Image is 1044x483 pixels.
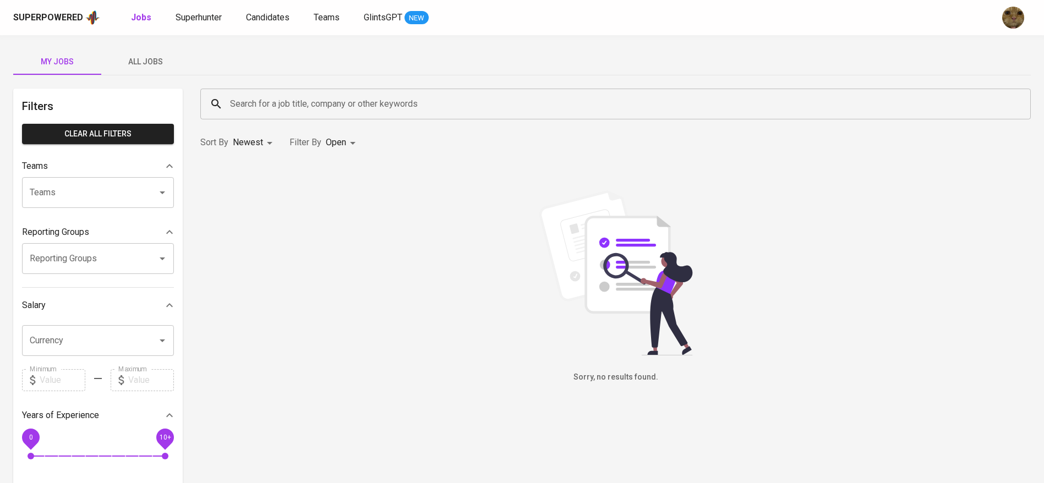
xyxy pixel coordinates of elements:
[22,155,174,177] div: Teams
[22,294,174,316] div: Salary
[159,433,171,441] span: 10+
[314,12,340,23] span: Teams
[200,371,1031,383] h6: Sorry, no results found.
[22,226,89,239] p: Reporting Groups
[533,190,698,355] img: file_searching.svg
[20,55,95,69] span: My Jobs
[85,9,100,26] img: app logo
[31,127,165,141] span: Clear All filters
[326,133,359,153] div: Open
[22,97,174,115] h6: Filters
[233,136,263,149] p: Newest
[22,299,46,312] p: Salary
[22,404,174,426] div: Years of Experience
[128,369,174,391] input: Value
[326,137,346,147] span: Open
[246,11,292,25] a: Candidates
[131,11,154,25] a: Jobs
[29,433,32,441] span: 0
[22,221,174,243] div: Reporting Groups
[22,409,99,422] p: Years of Experience
[1002,7,1024,29] img: ec6c0910-f960-4a00-a8f8-c5744e41279e.jpg
[176,12,222,23] span: Superhunter
[364,12,402,23] span: GlintsGPT
[13,12,83,24] div: Superpowered
[314,11,342,25] a: Teams
[233,133,276,153] div: Newest
[155,333,170,348] button: Open
[131,12,151,23] b: Jobs
[155,251,170,266] button: Open
[246,12,289,23] span: Candidates
[22,160,48,173] p: Teams
[108,55,183,69] span: All Jobs
[22,124,174,144] button: Clear All filters
[176,11,224,25] a: Superhunter
[405,13,429,24] span: NEW
[200,136,228,149] p: Sort By
[364,11,429,25] a: GlintsGPT NEW
[155,185,170,200] button: Open
[13,9,100,26] a: Superpoweredapp logo
[40,369,85,391] input: Value
[289,136,321,149] p: Filter By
